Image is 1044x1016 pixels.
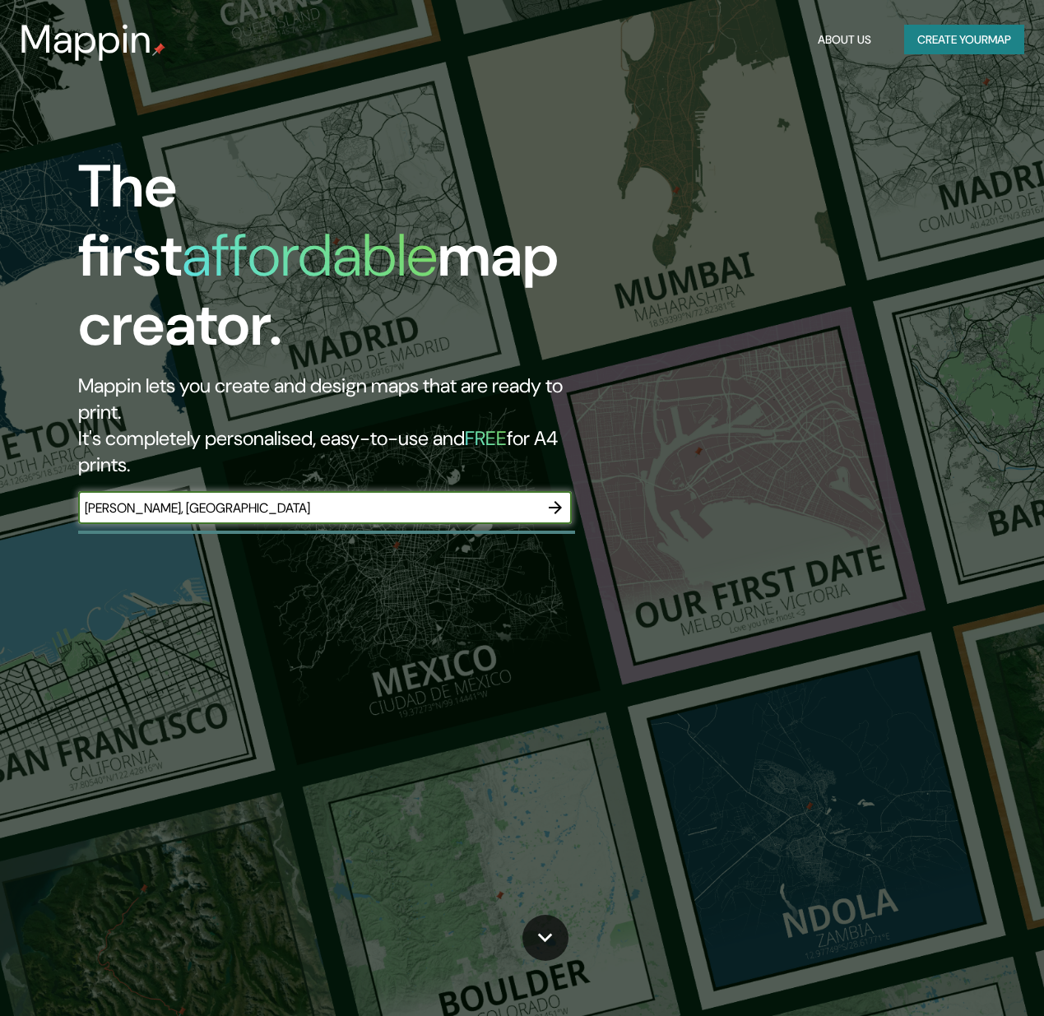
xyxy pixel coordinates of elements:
[78,373,601,478] h2: Mappin lets you create and design maps that are ready to print. It's completely personalised, eas...
[465,425,507,451] h5: FREE
[811,25,878,55] button: About Us
[904,25,1024,55] button: Create yourmap
[182,217,438,294] h1: affordable
[78,499,539,517] input: Choose your favourite place
[898,952,1026,998] iframe: Help widget launcher
[20,16,152,63] h3: Mappin
[152,43,165,56] img: mappin-pin
[78,152,601,373] h1: The first map creator.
